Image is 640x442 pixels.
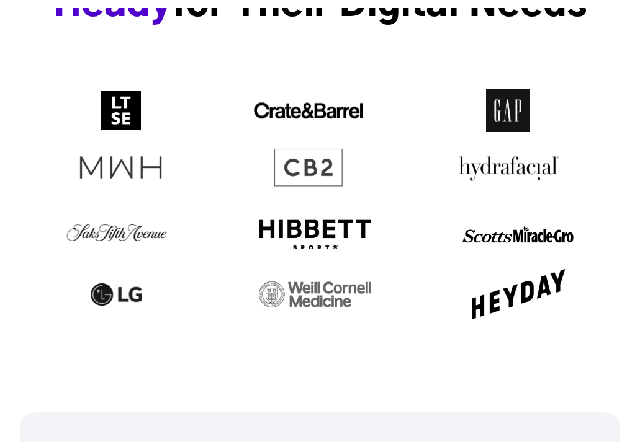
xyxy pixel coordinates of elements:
img: Saks fith avenue [66,212,168,257]
img: LTSE logo [101,91,141,130]
img: Gap [486,89,530,132]
img: LG [91,283,142,306]
img: Heyday-2 [472,269,565,319]
img: Crate-Barrel-Logo [253,99,364,122]
img: logo-hydrafacial-center-2695174187 [453,152,563,183]
img: Untitled-2 1 [273,148,343,187]
img: Weill cornell [259,281,371,307]
img: mwh [77,144,165,190]
img: Hibbett-Jun-19-2024-12-08-42-0511-PM [259,219,371,249]
img: scotts [462,226,574,243]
